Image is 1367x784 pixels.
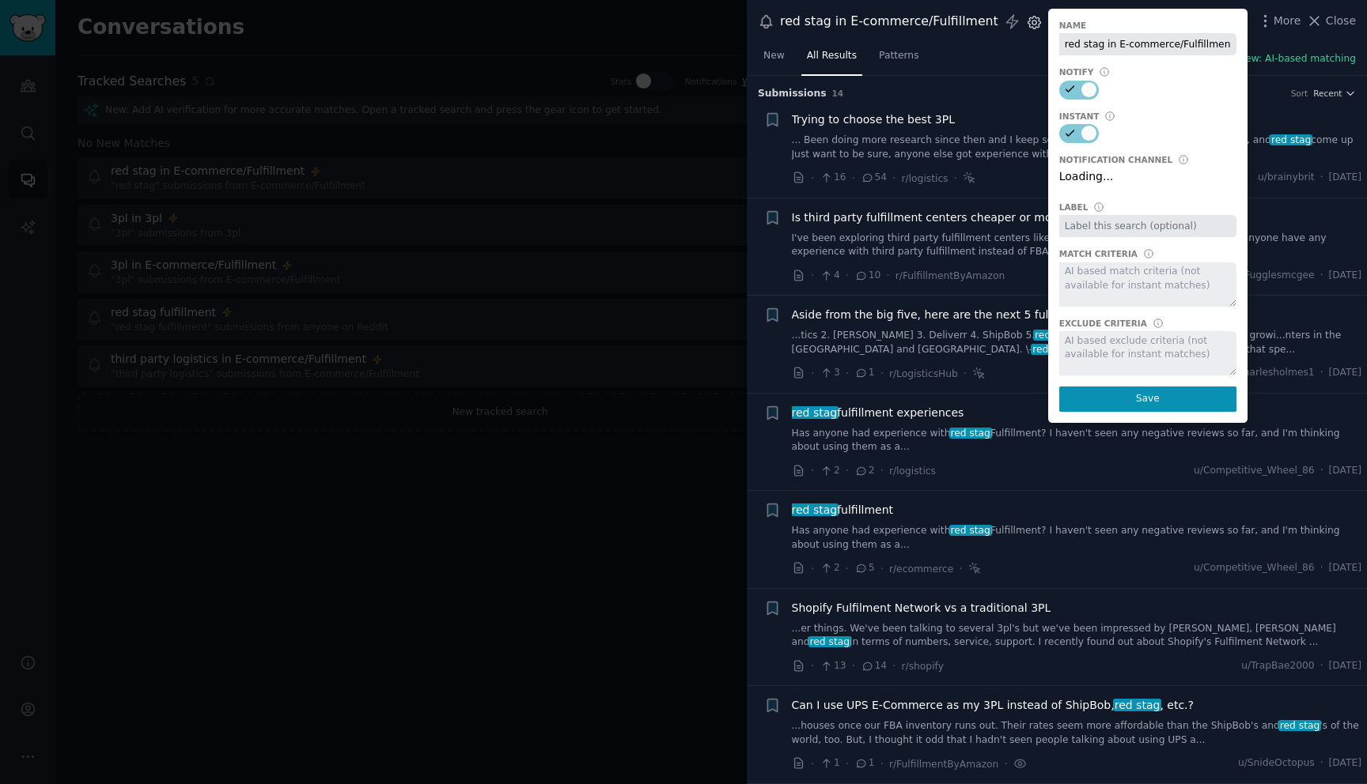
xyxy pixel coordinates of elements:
[1306,13,1356,29] button: Close
[792,209,1183,226] span: Is third party fulfillment centers cheaper or more expensive than FBA?
[1238,52,1356,66] button: New: AI-based matching
[792,405,964,421] span: fulfillment experiences
[1329,171,1361,185] span: [DATE]
[792,307,1206,323] a: Aside from the big five, here are the next 5 fulfillment centers by revenue:
[792,232,1362,259] a: I've been exploring third party fulfillment centers like ShipHero andred stagFulfillment. Does an...
[792,502,894,518] a: red stagfulfillment
[1059,215,1236,237] input: Label this search (optional)
[959,560,962,577] span: ·
[889,759,998,770] span: r/FulfillmentByAmazon
[1031,344,1074,355] span: red stag
[820,659,846,673] span: 13
[1194,464,1315,478] span: u/Competitive_Wheel_86
[792,697,1194,714] span: Can I use UPS E-Commerce as my 3PL instead of ShipBob, , etc.?
[1238,756,1315,771] span: u/SnideOctopus
[1291,88,1308,99] div: Sort
[1320,756,1323,771] span: ·
[1059,33,1236,55] input: Name this search
[1329,366,1361,380] span: [DATE]
[811,267,814,284] span: ·
[846,756,849,772] span: ·
[780,12,998,32] div: red stag in E-commerce/Fulfillment
[1257,13,1301,29] button: More
[1059,20,1087,31] div: Name
[790,503,839,516] span: red stag
[792,622,1362,650] a: ...er things. We've been talking to several 3pl's but we've been impressed by [PERSON_NAME], [PER...
[1059,111,1100,122] div: Instant
[811,170,814,187] span: ·
[889,563,953,575] span: r/ecommerce
[954,170,957,187] span: ·
[880,560,884,577] span: ·
[792,329,1362,356] a: ...tics 2. [PERSON_NAME] 3. Deliverr 4. ShipBob 5.red stagFulfillment These companies are all gro...
[949,525,992,536] span: red stag
[1113,699,1161,711] span: red stag
[1059,318,1147,329] div: Exclude Criteria
[1320,366,1323,380] span: ·
[792,697,1194,714] a: Can I use UPS E-Commerce as my 3PL instead of ShipBob,red stag, etc.?
[1033,330,1076,341] span: red stag
[949,428,992,439] span: red stag
[1329,464,1361,478] span: [DATE]
[1320,561,1323,575] span: ·
[1059,202,1089,213] div: Label
[1329,756,1361,771] span: [DATE]
[1320,171,1323,185] span: ·
[852,658,855,674] span: ·
[1313,88,1342,99] span: Recent
[886,267,889,284] span: ·
[1059,248,1138,259] div: Match Criteria
[1194,561,1315,575] span: u/Competitive_Wheel_86
[811,756,814,772] span: ·
[820,366,839,380] span: 3
[879,49,918,63] span: Patterns
[1059,168,1236,190] div: Loading...
[792,502,894,518] span: fulfillment
[1059,154,1172,165] div: Notification Channel
[820,171,846,185] span: 16
[1270,134,1312,145] span: red stag
[820,269,839,283] span: 4
[892,658,896,674] span: ·
[880,756,884,772] span: ·
[880,462,884,479] span: ·
[880,365,884,382] span: ·
[902,173,949,184] span: r/logistics
[1274,13,1301,29] span: More
[792,600,1051,616] a: Shopify Fulfilment Network vs a traditional 3PL
[758,87,827,101] span: Submission s
[1329,561,1361,575] span: [DATE]
[854,464,874,478] span: 2
[873,43,924,76] a: Patterns
[846,462,849,479] span: ·
[832,89,844,98] span: 14
[820,464,839,478] span: 2
[896,270,1005,281] span: r/FulfillmentByAmazon
[852,170,855,187] span: ·
[1258,171,1315,185] span: u/brainybrit
[1320,659,1323,673] span: ·
[1329,269,1361,283] span: [DATE]
[846,365,849,382] span: ·
[1278,720,1321,731] span: red stag
[792,111,956,128] a: Trying to choose the best 3PL
[854,269,880,283] span: 10
[758,43,790,76] a: New
[792,719,1362,747] a: ...houses once our FBA inventory runs out. Their rates seem more affordable than the ShipBob's an...
[792,405,964,421] a: red stagfulfillment experiences
[892,170,896,187] span: ·
[1320,269,1323,283] span: ·
[889,465,936,477] span: r/logistics
[889,368,958,379] span: r/LogisticsHub
[790,406,839,419] span: red stag
[1241,659,1315,673] span: u/TrapBae2000
[846,560,849,577] span: ·
[811,365,814,382] span: ·
[854,561,874,575] span: 5
[820,756,839,771] span: 1
[808,636,851,647] span: red stag
[801,43,862,76] a: All Results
